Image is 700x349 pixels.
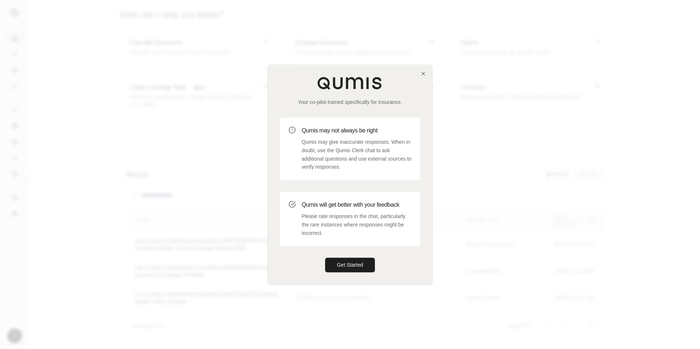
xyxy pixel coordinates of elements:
[325,258,375,273] button: Get Started
[302,138,412,171] p: Qumis may give inaccurate responses. When in doubt, use the Qumis Clerk chat to ask additional qu...
[302,212,412,237] p: Please rate responses in the chat, particularly the rare instances where responses might be incor...
[317,76,383,90] img: Qumis Logo
[302,126,412,135] h3: Qumis may not always be right
[302,200,412,209] h3: Qumis will get better with your feedback
[280,98,420,106] p: Your co-pilot trained specifically for insurance.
